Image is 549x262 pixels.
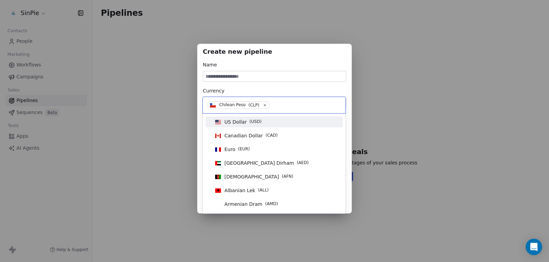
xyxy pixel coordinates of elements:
span: Chilean Peso [219,102,246,108]
span: Euro [224,146,235,153]
span: ( ALL ) [258,187,269,194]
span: US Dollar [224,118,247,125]
span: ( AFN ) [282,173,293,180]
span: Albanian Lek [224,187,255,194]
span: ( EUR ) [238,146,250,153]
span: [DEMOGRAPHIC_DATA] [224,173,279,180]
span: Armenian Dram [224,201,262,208]
span: ( AED ) [297,160,309,166]
span: ( CLP ) [248,102,259,108]
span: [GEOGRAPHIC_DATA] Dirham [224,160,294,166]
span: ( USD ) [249,118,261,125]
span: ( CAD ) [266,132,278,139]
span: Canadian Dollar [224,132,263,139]
span: ( AMD ) [265,201,278,208]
